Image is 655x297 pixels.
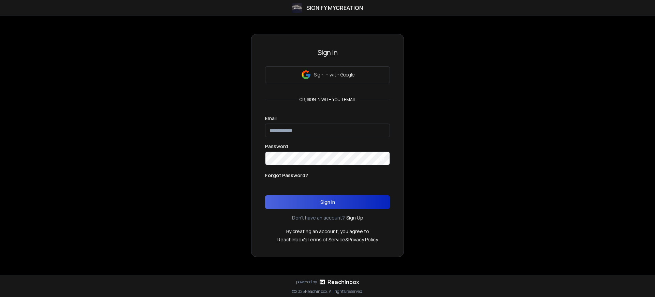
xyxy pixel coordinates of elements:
[327,278,359,286] a: ReachInbox
[320,280,325,284] img: logo
[265,48,390,57] h3: Sign In
[346,214,363,221] a: Sign Up
[277,236,378,243] p: ReachInbox's &
[296,279,317,285] p: powered by
[307,236,345,243] a: Terms of Service
[292,214,345,221] p: Don't have an account?
[265,195,390,209] button: Sign In
[265,172,308,179] p: Forgot Password?
[348,236,378,243] a: Privacy Policy
[314,71,354,78] p: Sign in with Google
[265,144,288,149] label: Password
[297,97,359,102] p: or, sign in with your email
[265,66,390,83] button: Sign in with Google
[292,289,363,294] p: © 2025 Reachinbox. All rights reserved.
[265,116,277,121] label: Email
[286,228,369,235] p: By creating an account, you agree to
[292,3,302,13] img: logo
[306,4,363,12] h1: Signify myCreation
